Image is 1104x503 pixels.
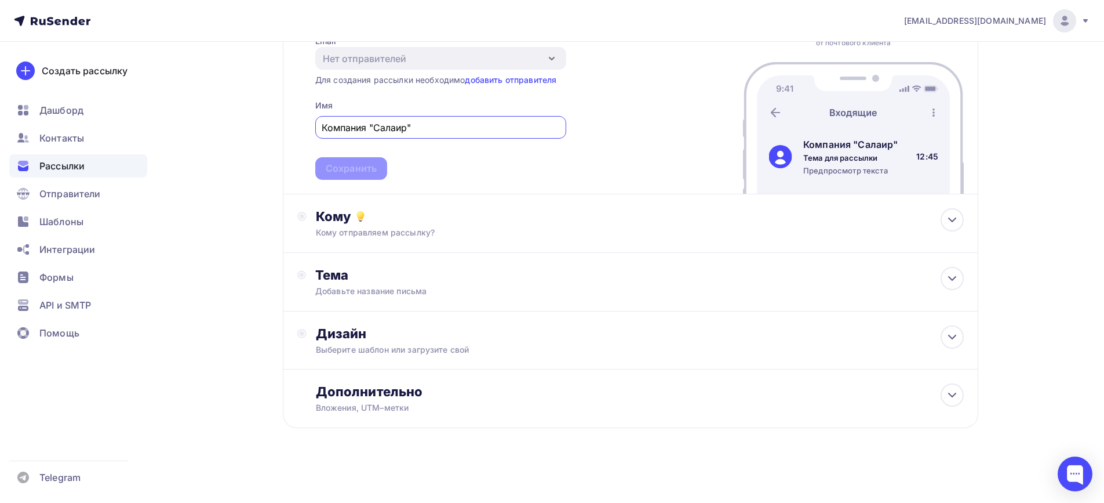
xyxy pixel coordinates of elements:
[39,270,74,284] span: Формы
[9,210,147,233] a: Шаблоны
[39,298,91,312] span: API и SMTP
[9,154,147,178] a: Рассылки
[39,326,79,340] span: Помощь
[315,100,333,111] div: Имя
[315,74,556,86] div: Для создания рассылки необходимо
[39,471,81,484] span: Telegram
[316,402,899,414] div: Вложения, UTM–метки
[316,325,964,342] div: Дизайн
[316,383,964,400] div: Дополнительно
[316,208,964,225] div: Кому
[916,151,938,162] div: 12:45
[9,99,147,122] a: Дашборд
[904,15,1046,27] span: [EMAIL_ADDRESS][DOMAIN_NAME]
[39,187,101,201] span: Отправители
[9,126,147,150] a: Контакты
[315,47,566,70] button: Нет отправителей
[904,9,1090,32] a: [EMAIL_ADDRESS][DOMAIN_NAME]
[323,52,406,66] div: Нет отправителей
[315,285,522,297] div: Добавьте название письма
[9,182,147,205] a: Отправители
[465,75,556,85] a: добавить отправителя
[9,266,147,289] a: Формы
[42,64,127,78] div: Создать рассылку
[803,165,898,176] div: Предпросмотр текста
[39,131,84,145] span: Контакты
[315,267,544,283] div: Тема
[39,159,85,173] span: Рассылки
[803,137,898,151] div: Компания "Салаир"
[39,103,83,117] span: Дашборд
[316,227,899,238] div: Кому отправляем рассылку?
[316,344,899,356] div: Выберите шаблон или загрузите свой
[803,153,898,163] div: Тема для рассылки
[39,243,95,256] span: Интеграции
[39,215,83,229] span: Шаблоны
